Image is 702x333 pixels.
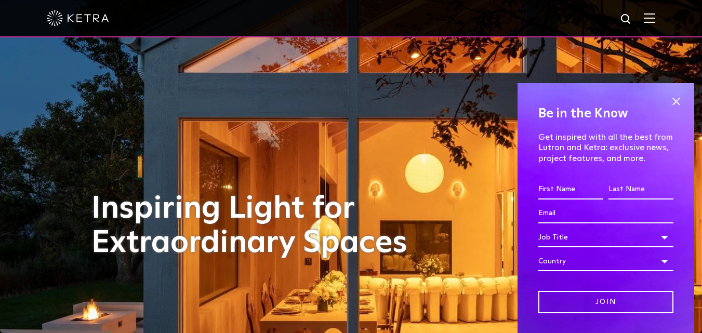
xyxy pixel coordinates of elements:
h1: Inspiring Light for Extraordinary Spaces [91,192,429,260]
img: Hamburger%20Nav.svg [644,13,655,23]
p: Get inspired with all the best from Lutron and Ketra: exclusive news, project features, and more. [538,132,673,164]
div: Job Title [538,228,673,247]
img: ketra-logo-2019-white [47,10,109,26]
div: Country [538,251,673,271]
img: search icon [620,13,633,26]
h4: Be in the Know [538,104,673,124]
input: Last Name [608,180,673,199]
input: Join [538,291,673,313]
input: First Name [538,180,603,199]
input: Email [538,204,673,223]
